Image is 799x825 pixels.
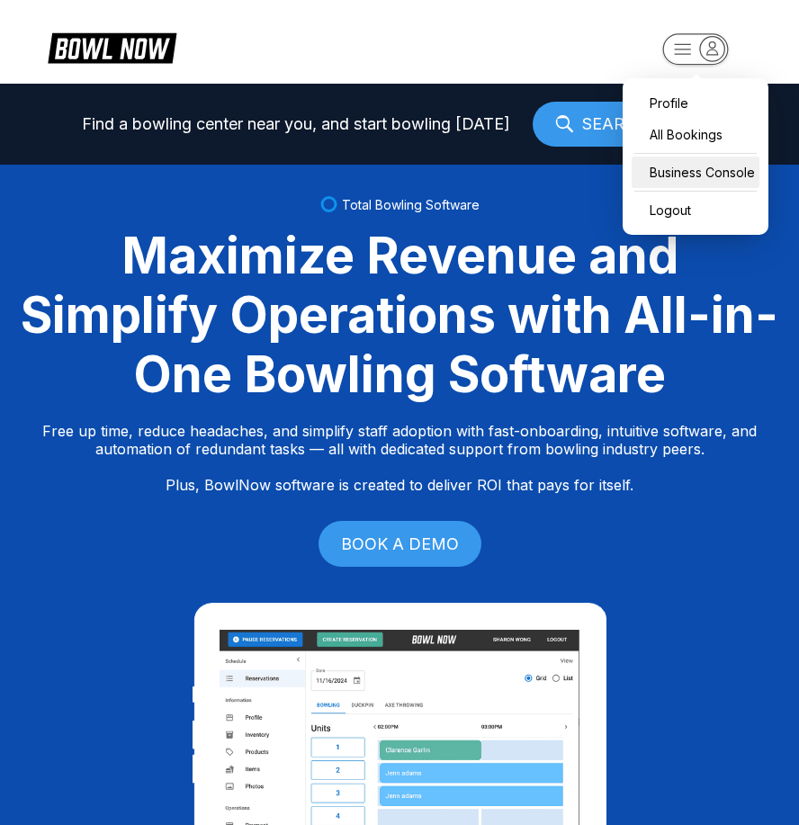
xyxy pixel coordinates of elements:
[533,102,717,147] a: SEARCH NOW
[632,119,759,150] a: All Bookings
[18,226,781,404] div: Maximize Revenue and Simplify Operations with All-in-One Bowling Software
[42,422,757,494] p: Free up time, reduce headaches, and simplify staff adoption with fast-onboarding, intuitive softw...
[632,157,759,188] a: Business Console
[319,521,481,567] a: BOOK A DEMO
[342,197,480,212] span: Total Bowling Software
[632,87,759,119] a: Profile
[632,194,696,226] button: Logout
[82,115,510,133] span: Find a bowling center near you, and start bowling [DATE]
